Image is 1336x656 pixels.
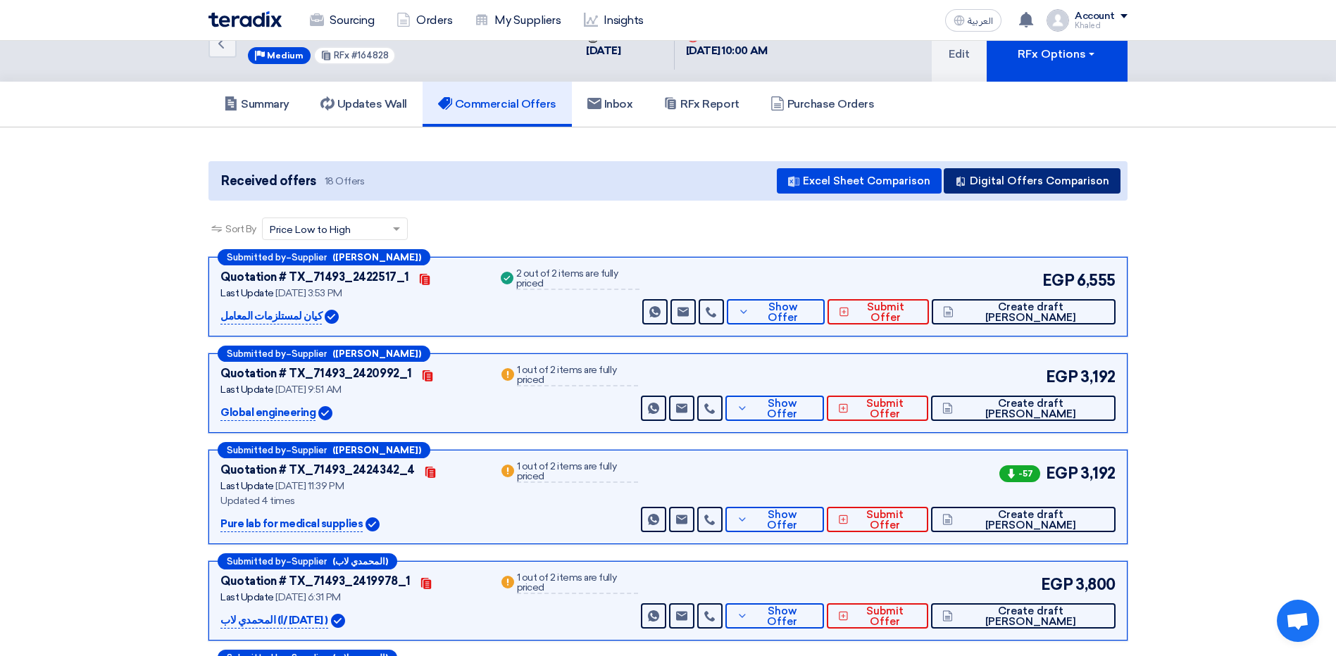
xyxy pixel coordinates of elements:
[1077,269,1116,292] span: 6,555
[220,516,363,533] p: Pure lab for medical supplies
[218,346,430,362] div: –
[275,480,344,492] span: [DATE] 11:39 PM
[299,5,385,36] a: Sourcing
[663,97,739,111] h5: RFx Report
[220,591,274,603] span: Last Update
[267,51,304,61] span: Medium
[1046,365,1078,389] span: EGP
[325,310,339,324] img: Verified Account
[227,253,286,262] span: Submitted by
[220,308,322,325] p: كيان لمستلزمات المعامل
[332,253,421,262] b: ([PERSON_NAME])
[332,446,421,455] b: ([PERSON_NAME])
[751,510,813,531] span: Show Offer
[1041,573,1073,596] span: EGP
[931,603,1116,629] button: Create draft [PERSON_NAME]
[385,5,463,36] a: Orders
[292,349,327,358] span: Supplier
[586,43,663,59] div: [DATE]
[725,396,824,421] button: Show Offer
[292,557,327,566] span: Supplier
[1277,600,1319,642] div: Open chat
[1018,46,1097,63] div: RFx Options
[751,398,813,420] span: Show Offer
[852,510,918,531] span: Submit Offer
[221,172,316,191] span: Received offers
[1046,462,1078,485] span: EGP
[220,612,328,629] p: المحمدي لاب (ا/ [DATE] )
[725,507,824,532] button: Show Offer
[320,97,407,111] h5: Updates Wall
[770,97,875,111] h5: Purchase Orders
[227,349,286,358] span: Submitted by
[351,50,389,61] span: #164828
[220,405,316,422] p: Global engineering
[224,97,289,111] h5: Summary
[587,97,633,111] h5: Inbox
[220,287,274,299] span: Last Update
[517,573,639,594] div: 1 out of 2 items are fully priced
[1075,573,1116,596] span: 3,800
[275,287,342,299] span: [DATE] 3:53 PM
[827,396,928,421] button: Submit Offer
[944,168,1120,194] button: Digital Offers Comparison
[331,614,345,628] img: Verified Account
[423,82,572,127] a: Commercial Offers
[218,442,430,458] div: –
[1075,22,1128,30] div: Khaled
[325,175,365,188] span: 18 Offers
[220,573,411,590] div: Quotation # TX_71493_2419978_1
[292,253,327,262] span: Supplier
[220,493,482,508] div: Updated 4 times
[987,5,1128,82] button: RFx Options
[227,446,286,455] span: Submitted by
[334,50,349,61] span: RFx
[332,349,421,358] b: ([PERSON_NAME])
[727,299,825,324] button: Show Offer
[225,222,256,236] span: Sort By
[648,82,754,127] a: RFx Report
[751,606,813,627] span: Show Offer
[572,82,649,127] a: Inbox
[218,249,430,265] div: –
[777,168,942,194] button: Excel Sheet Comparison
[827,507,928,532] button: Submit Offer
[828,299,929,324] button: Submit Offer
[945,9,1001,32] button: العربية
[956,606,1104,627] span: Create draft [PERSON_NAME]
[220,480,274,492] span: Last Update
[208,11,282,27] img: Teradix logo
[275,591,340,603] span: [DATE] 6:31 PM
[1080,462,1116,485] span: 3,192
[853,302,918,323] span: Submit Offer
[931,507,1116,532] button: Create draft [PERSON_NAME]
[218,553,397,569] div: –
[220,462,415,479] div: Quotation # TX_71493_2424342_4
[220,365,412,382] div: Quotation # TX_71493_2420992_1
[932,5,987,82] button: Edit
[318,406,332,420] img: Verified Account
[292,446,327,455] span: Supplier
[852,398,918,420] span: Submit Offer
[1075,11,1115,23] div: Account
[968,16,993,26] span: العربية
[438,97,556,111] h5: Commercial Offers
[956,510,1104,531] span: Create draft [PERSON_NAME]
[227,557,286,566] span: Submitted by
[1047,9,1069,32] img: profile_test.png
[220,269,409,286] div: Quotation # TX_71493_2422517_1
[517,365,639,386] div: 1 out of 2 items are fully priced
[516,269,639,290] div: 2 out of 2 items are fully priced
[517,462,639,483] div: 1 out of 2 items are fully priced
[332,557,388,566] b: (المحمدي لاب)
[956,398,1104,420] span: Create draft [PERSON_NAME]
[305,82,423,127] a: Updates Wall
[686,43,768,59] div: [DATE] 10:00 AM
[957,302,1104,323] span: Create draft [PERSON_NAME]
[1042,269,1075,292] span: EGP
[827,603,928,629] button: Submit Offer
[932,299,1116,324] button: Create draft [PERSON_NAME]
[725,603,824,629] button: Show Offer
[931,396,1116,421] button: Create draft [PERSON_NAME]
[1080,365,1116,389] span: 3,192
